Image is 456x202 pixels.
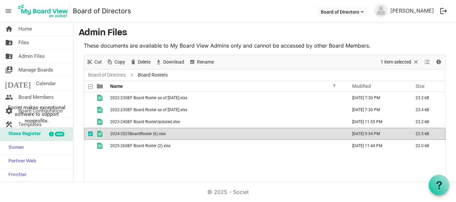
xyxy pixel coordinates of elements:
[409,128,445,140] td: 22.5 kB is template cell column header Size
[409,104,445,116] td: 23.4 kB is template cell column header Size
[84,128,93,140] td: checkbox
[93,92,108,104] td: is template cell column header type
[36,77,56,90] span: Calendar
[129,58,152,66] button: Delete
[110,119,180,124] span: 2023-24GEF Board RosterUpdated.xlsx
[110,131,166,136] span: 2024-2025BoardRoster (6).xlsx
[5,77,31,90] span: [DATE]
[3,104,70,124] span: Societ makes exceptional software to support nonprofits.
[94,58,102,66] span: Cut
[345,92,409,104] td: January 16, 2023 7:30 PM column header Modified
[345,116,409,128] td: November 13, 2023 11:55 PM column header Modified
[196,58,215,66] span: Rename
[207,189,249,195] a: © 2025 - Societ
[79,28,451,39] h3: Admin Files
[84,92,93,104] td: checkbox
[84,140,93,152] td: checkbox
[423,58,431,66] button: View dropdownbutton
[316,7,368,16] button: Board of Directors dropdownbutton
[2,5,15,17] span: menu
[433,55,444,69] div: Details
[93,104,108,116] td: is template cell column header type
[84,55,104,69] div: Cut
[18,91,54,104] span: Board Members
[434,58,443,66] button: Details
[84,104,93,116] td: checkbox
[93,140,108,152] td: is template cell column header type
[108,116,345,128] td: 2023-24GEF Board RosterUpdated.xlsx is template cell column header Name
[85,58,103,66] button: Cut
[5,168,26,182] span: Frontier
[5,63,13,77] span: switch_account
[5,36,13,49] span: folder_shared
[352,84,371,89] span: Modified
[163,58,185,66] span: Download
[18,36,29,49] span: Files
[108,128,345,140] td: 2024-2025BoardRoster (6).xlsx is template cell column header Name
[153,55,187,69] div: Download
[108,104,345,116] td: 2022-23GEF Board Roster as of January 9 2023.xlsx is template cell column header Name
[380,58,412,66] span: 1 item selected
[5,127,41,141] span: Glass Register
[5,155,36,168] span: Partner Web
[345,104,409,116] td: January 16, 2023 7:30 PM column header Modified
[16,3,70,19] img: My Board View Logo
[5,91,13,104] span: people
[93,116,108,128] td: is template cell column header type
[110,96,187,100] span: 2022-23GEF Board Roster as of [DATE].xlsx
[409,140,445,152] td: 22.0 kB is template cell column header Size
[93,128,108,140] td: is template cell column header type
[409,116,445,128] td: 23.2 kB is template cell column header Size
[137,71,169,79] span: Board Rosters
[5,141,24,154] span: Sumac
[5,22,13,36] span: home
[18,22,32,36] span: Home
[110,107,187,112] span: 2022-23GEF Board Roster as of [DATE].xlsx
[110,143,171,148] span: 2025-26GEF Board Roster (2).xlsx
[84,42,446,50] p: These documents are available to My Board View Admins only and cannot be accessed by other Board ...
[5,50,13,63] span: folder_shared
[87,71,127,79] a: Board of Directors
[84,116,93,128] td: checkbox
[388,4,437,17] a: [PERSON_NAME]
[114,58,126,66] span: Copy
[187,55,216,69] div: Rename
[409,92,445,104] td: 23.2 kB is template cell column header Size
[104,55,128,69] div: Copy
[55,132,64,136] div: new
[154,58,186,66] button: Download
[345,140,409,152] td: July 16, 2025 11:44 PM column header Modified
[374,4,388,17] img: no-profile-picture.svg
[108,92,345,104] td: 2022-23GEF Board Roster as of August 31 2022.xlsx is template cell column header Name
[73,4,131,18] a: Board of Directors
[378,55,422,69] div: Clear selection
[188,58,215,66] button: Rename
[345,128,409,140] td: October 14, 2024 9:54 PM column header Modified
[128,55,153,69] div: Delete
[105,58,127,66] button: Copy
[18,63,53,77] span: Manage Boards
[380,58,421,66] button: Selection
[110,84,123,89] span: Name
[108,140,345,152] td: 2025-26GEF Board Roster (2).xlsx is template cell column header Name
[416,84,425,89] span: Size
[437,4,451,18] button: logout
[16,3,73,19] a: My Board View Logo
[137,58,151,66] span: Delete
[18,50,45,63] span: Admin Files
[422,55,433,69] div: View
